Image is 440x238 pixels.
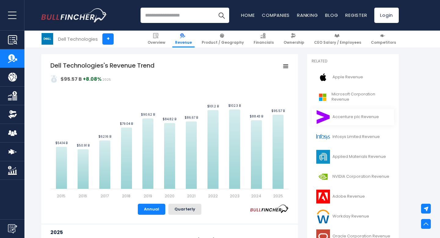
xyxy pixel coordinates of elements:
[202,40,244,45] span: Product / Geography
[42,33,53,45] img: DELL logo
[368,31,399,47] a: Competitors
[314,40,361,45] span: CEO Salary / Employees
[312,89,394,106] a: Microsoft Corporation Revenue
[312,168,394,185] a: NVIDIA Corporation Revenue
[185,115,198,120] text: $86.67 B
[315,130,331,144] img: INFY logo
[61,76,82,83] strong: $95.57 B
[98,134,111,139] text: $62.16 B
[315,170,331,184] img: NVDA logo
[374,8,399,23] a: Login
[50,229,289,236] h3: 2025
[172,31,195,47] a: Revenue
[315,110,331,124] img: ACN logo
[175,40,192,45] span: Revenue
[262,12,290,18] a: Companies
[102,77,111,82] span: 2025
[77,143,90,148] text: $50.91 B
[254,40,274,45] span: Financials
[207,104,219,109] text: $101.2 B
[251,31,277,47] a: Financials
[58,35,98,43] div: Dell Technologies
[208,193,218,199] text: 2022
[50,75,58,83] img: addasd
[371,40,396,45] span: Competitors
[325,12,338,18] a: Blog
[163,117,176,121] text: $84.82 B
[120,121,133,126] text: $79.04 B
[79,193,87,199] text: 2016
[311,31,364,47] a: CEO Salary / Employees
[199,31,247,47] a: Product / Geography
[297,12,318,18] a: Ranking
[55,141,68,145] text: $54.14 B
[315,210,331,223] img: WDAY logo
[315,90,330,104] img: MSFT logo
[144,193,152,199] text: 2019
[41,8,107,22] img: Bullfincher logo
[284,40,304,45] span: Ownership
[214,8,229,23] button: Search
[41,8,107,22] a: Go to homepage
[315,150,331,164] img: AMAT logo
[145,31,168,47] a: Overview
[57,193,65,199] text: 2015
[8,110,17,119] img: Ownership
[312,69,394,86] a: Apple Revenue
[101,193,109,199] text: 2017
[281,31,307,47] a: Ownership
[250,114,263,119] text: $88.43 B
[315,190,331,203] img: ADBE logo
[312,188,394,205] a: Adobe Revenue
[312,128,394,145] a: Infosys Limited Revenue
[230,193,240,199] text: 2023
[345,12,367,18] a: Register
[138,204,165,215] button: Annual
[312,148,394,165] a: Applied Materials Revenue
[315,70,331,84] img: AAPL logo
[148,40,165,45] span: Overview
[168,204,201,215] button: Quarterly
[122,193,130,199] text: 2018
[141,112,155,117] text: $90.62 B
[273,193,283,199] text: 2025
[50,61,289,199] svg: Dell Technologies's Revenue Trend
[102,33,114,45] a: +
[83,76,101,83] strong: +8.08%
[312,109,394,125] a: Accenture plc Revenue
[165,193,174,199] text: 2020
[312,59,394,64] p: Related
[251,193,261,199] text: 2024
[241,12,255,18] a: Home
[271,109,285,113] text: $95.57 B
[187,193,196,199] text: 2021
[312,208,394,225] a: Workday Revenue
[50,61,155,70] tspan: Dell Technologies's Revenue Trend
[228,103,241,108] text: $102.3 B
